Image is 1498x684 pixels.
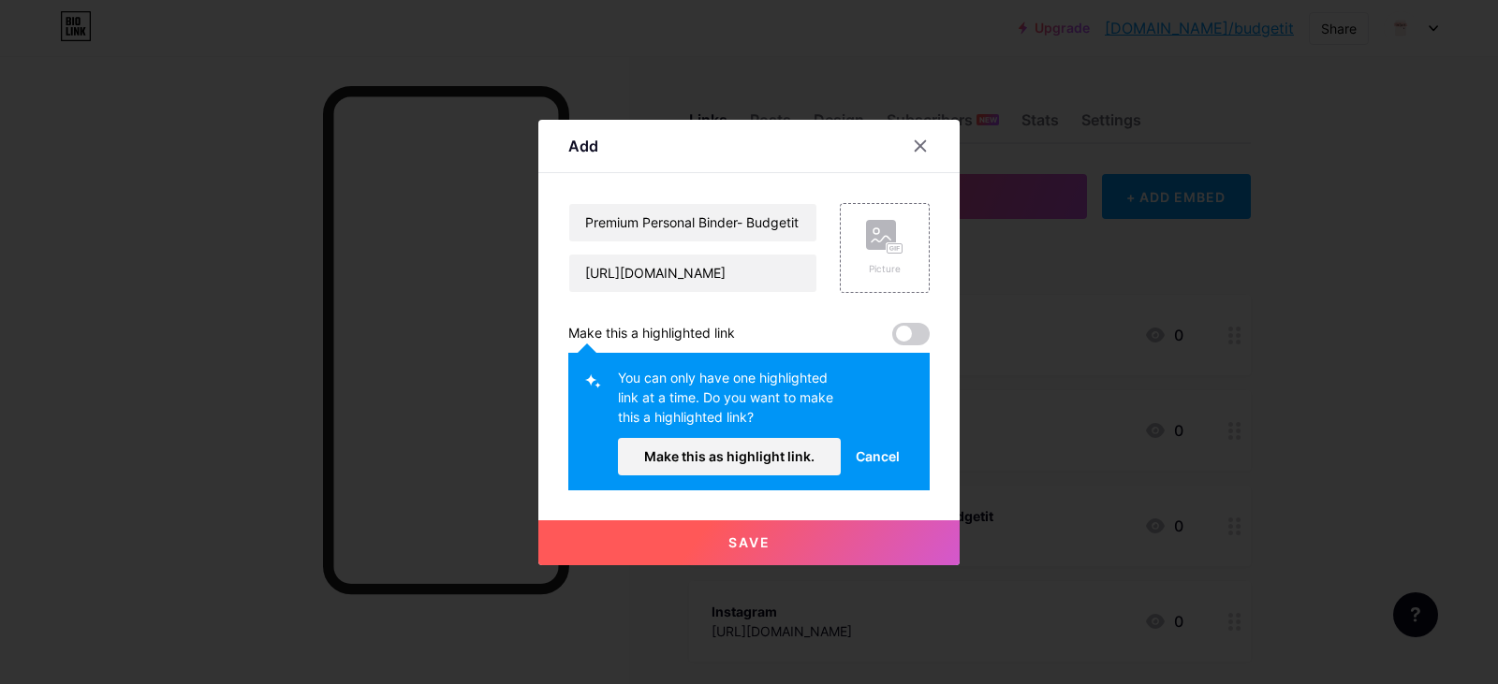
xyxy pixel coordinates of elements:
[569,255,816,292] input: URL
[568,323,735,345] div: Make this a highlighted link
[618,368,841,438] div: You can only have one highlighted link at a time. Do you want to make this a highlighted link?
[538,520,960,565] button: Save
[568,135,598,157] div: Add
[644,448,815,464] span: Make this as highlight link.
[841,438,915,475] button: Cancel
[618,438,841,475] button: Make this as highlight link.
[866,262,903,276] div: Picture
[856,446,900,466] span: Cancel
[728,534,771,550] span: Save
[569,204,816,241] input: Title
